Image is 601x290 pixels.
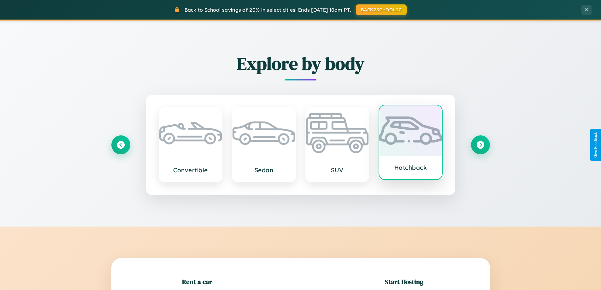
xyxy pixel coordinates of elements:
h3: Sedan [239,166,289,174]
h2: Explore by body [111,51,490,76]
span: Back to School savings of 20% in select cities! Ends [DATE] 10am PT. [185,7,351,13]
h3: Hatchback [386,164,436,171]
h3: SUV [312,166,362,174]
h2: Rent a car [182,277,212,286]
h2: Start Hosting [385,277,423,286]
h3: Convertible [166,166,216,174]
button: BACK2SCHOOL20 [356,4,407,15]
div: Give Feedback [593,132,598,158]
